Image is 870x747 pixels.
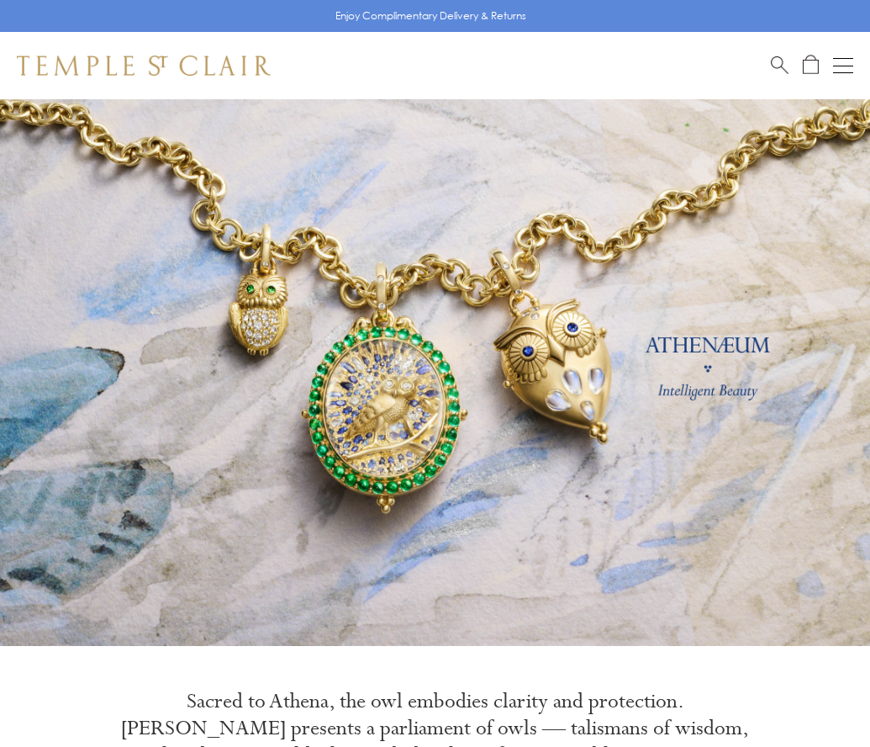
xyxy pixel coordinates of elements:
a: Search [771,55,788,76]
img: Temple St. Clair [17,56,271,76]
p: Enjoy Complimentary Delivery & Returns [335,8,526,24]
button: Open navigation [833,56,853,76]
a: Open Shopping Bag [803,55,819,76]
